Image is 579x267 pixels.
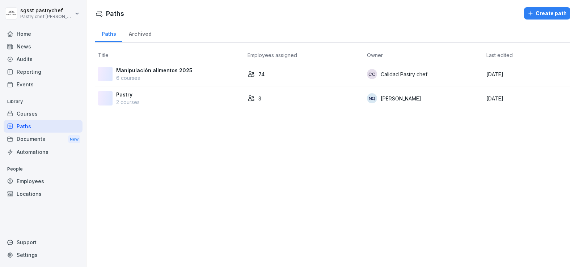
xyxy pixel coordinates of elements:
span: Employees assigned [248,52,297,58]
button: Create path [524,7,570,20]
p: People [4,163,83,175]
h1: Paths [106,9,124,18]
p: 3 [258,95,261,102]
a: Paths [95,24,122,42]
p: 74 [258,70,265,78]
a: DocumentsNew [4,133,83,146]
div: Support [4,236,83,249]
p: 2 courses [116,98,140,106]
a: Reporting [4,65,83,78]
div: New [68,135,80,143]
div: Cc [367,69,377,79]
div: Create path [528,9,567,17]
span: Last edited [486,52,513,58]
p: Manipulación alimentos 2025 [116,66,193,74]
span: Title [98,52,109,58]
p: [PERSON_NAME] [381,95,421,102]
a: News [4,40,83,53]
p: sgsst pastrychef [20,8,73,14]
a: Employees [4,175,83,188]
a: Paths [4,120,83,133]
a: Settings [4,249,83,261]
a: Locations [4,188,83,200]
p: Pastry [116,91,140,98]
span: Owner [367,52,383,58]
p: Library [4,96,83,107]
p: [DATE] [486,95,567,102]
a: Home [4,27,83,40]
p: [DATE] [486,70,567,78]
a: Courses [4,107,83,120]
a: Automations [4,146,83,158]
p: 6 courses [116,74,193,82]
div: NQ [367,93,377,103]
p: Pastry chef [PERSON_NAME] y Cocina gourmet [20,14,73,19]
a: Archived [122,24,158,42]
a: Events [4,78,83,91]
p: Calidad Pastry chef [381,70,427,78]
a: Audits [4,53,83,65]
div: Documents [4,133,83,146]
